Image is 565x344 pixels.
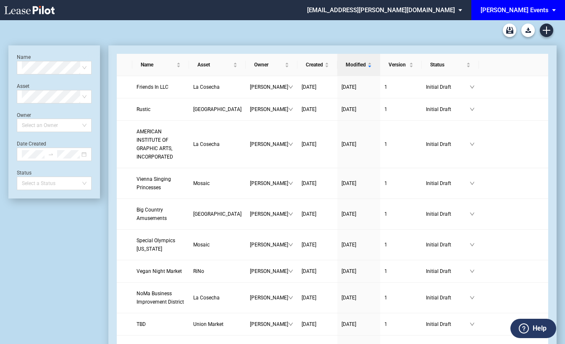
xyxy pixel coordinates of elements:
span: down [470,142,475,147]
span: Big Country Amusements [137,207,167,221]
a: [GEOGRAPHIC_DATA] [193,210,242,218]
span: [DATE] [302,211,316,217]
span: Mosaic [193,180,210,186]
a: [DATE] [342,179,376,188]
span: down [470,242,475,247]
th: Asset [189,54,246,76]
th: Modified [337,54,380,76]
span: [DATE] [302,242,316,248]
span: 1 [384,242,387,248]
span: [PERSON_NAME] [250,140,288,148]
a: Big Country Amusements [137,206,185,222]
label: Owner [17,112,31,118]
a: 1 [384,210,417,218]
span: [DATE] [302,180,316,186]
span: [DATE] [302,141,316,147]
span: down [288,85,293,90]
span: down [288,322,293,327]
span: down [470,295,475,300]
a: Mosaic [193,179,242,188]
span: down [288,295,293,300]
span: Status [430,61,465,69]
a: [DATE] [342,83,376,91]
span: down [288,181,293,186]
span: [PERSON_NAME] [250,83,288,91]
span: [DATE] [342,180,356,186]
a: AMERICAN INSTITUTE OF GRAPHIC ARTS, INCORPORATED [137,127,185,161]
span: Initial Draft [426,83,470,91]
div: [PERSON_NAME] Events [481,6,549,14]
a: 1 [384,140,417,148]
span: down [470,269,475,274]
span: down [288,142,293,147]
span: down [288,269,293,274]
span: down [470,107,475,112]
span: down [470,322,475,327]
label: Asset [17,83,29,89]
a: 1 [384,179,417,188]
span: Initial Draft [426,210,470,218]
a: 1 [384,83,417,91]
span: Vienna Singing Princesses [137,176,171,191]
span: down [470,181,475,186]
th: Created [297,54,337,76]
span: down [470,212,475,217]
span: 1 [384,295,387,301]
label: Status [17,170,32,176]
a: [DATE] [342,267,376,275]
span: Mosaic [193,242,210,248]
a: [DATE] [302,83,333,91]
a: 1 [384,320,417,328]
span: [DATE] [342,321,356,327]
span: down [288,242,293,247]
a: [DATE] [302,294,333,302]
th: Owner [246,54,297,76]
span: [DATE] [342,84,356,90]
a: Union Market [193,320,242,328]
span: La Cosecha [193,295,220,301]
span: [PERSON_NAME] [250,210,288,218]
span: [PERSON_NAME] [250,179,288,188]
a: Special Olympics [US_STATE] [137,236,185,253]
a: [DATE] [342,294,376,302]
span: [PERSON_NAME] [250,267,288,275]
a: NoMa Business Improvement District [137,289,185,306]
span: 1 [384,84,387,90]
span: La Cosecha [193,141,220,147]
a: [DATE] [302,179,333,188]
span: 1 [384,106,387,112]
label: Date Created [17,141,46,147]
span: Vegan Night Market [137,268,182,274]
span: down [288,212,293,217]
span: RiNo [193,268,204,274]
span: Burtonsville Crossing [193,211,242,217]
span: Rustic [137,106,150,112]
span: Initial Draft [426,105,470,114]
span: La Cosecha [193,84,220,90]
a: Mosaic [193,241,242,249]
a: [DATE] [302,140,333,148]
a: Vegan Night Market [137,267,185,275]
span: [DATE] [302,106,316,112]
a: 1 [384,294,417,302]
span: Created [306,61,323,69]
a: La Cosecha [193,83,242,91]
th: Status [422,54,479,76]
a: [DATE] [302,105,333,114]
span: Special Olympics Virginia [137,238,175,252]
span: [PERSON_NAME] [250,241,288,249]
span: NoMa Business Improvement District [137,291,184,305]
a: [DATE] [342,241,376,249]
span: Initial Draft [426,241,470,249]
span: Modified [346,61,366,69]
label: Help [533,323,547,334]
span: [DATE] [302,268,316,274]
span: [DATE] [342,295,356,301]
a: La Cosecha [193,294,242,302]
span: Version [389,61,407,69]
span: TBD [137,321,146,327]
a: Vienna Singing Princesses [137,175,185,192]
span: Initial Draft [426,320,470,328]
span: [DATE] [302,321,316,327]
span: Uptown Park [193,106,242,112]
